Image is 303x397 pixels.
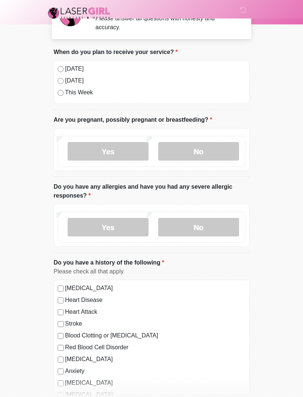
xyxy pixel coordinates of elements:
[58,333,64,339] input: Blood Clotting or [MEDICAL_DATA]
[54,267,249,276] div: Please check all that apply
[158,218,239,236] label: No
[65,88,245,97] label: This Week
[54,182,249,200] label: Do you have any allergies and have you had any severe allergic responses?
[58,309,64,315] input: Heart Attack
[58,78,64,84] input: [DATE]
[65,367,245,376] label: Anxiety
[58,357,64,363] input: [MEDICAL_DATA]
[58,297,64,303] input: Heart Disease
[65,76,245,85] label: [DATE]
[65,284,245,293] label: [MEDICAL_DATA]
[54,48,178,57] label: When do you plan to receive your service?
[54,258,164,267] label: Do you have a history of the following
[58,380,64,386] input: [MEDICAL_DATA]
[58,321,64,327] input: Stroke
[46,6,112,20] img: Laser Girl Med Spa LLC Logo
[65,319,245,328] label: Stroke
[65,343,245,352] label: Red Blood Cell Disorder
[58,345,64,351] input: Red Blood Cell Disorder
[68,142,149,161] label: Yes
[54,115,212,124] label: Are you pregnant, possibly pregnant or breastfeeding?
[68,218,149,236] label: Yes
[65,64,245,73] label: [DATE]
[58,66,64,72] input: [DATE]
[65,355,245,364] label: [MEDICAL_DATA]
[58,286,64,292] input: [MEDICAL_DATA]
[65,331,245,340] label: Blood Clotting or [MEDICAL_DATA]
[58,90,64,96] input: This Week
[58,369,64,374] input: Anxiety
[65,307,245,316] label: Heart Attack
[65,379,245,387] label: [MEDICAL_DATA]
[158,142,239,161] label: No
[65,296,245,305] label: Heart Disease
